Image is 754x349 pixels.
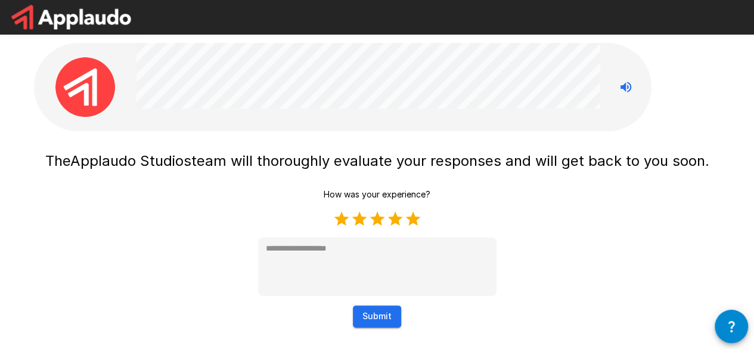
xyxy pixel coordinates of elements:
[324,189,430,200] p: How was your experience?
[70,152,191,169] span: Applaudo Studios
[353,305,401,328] button: Submit
[55,57,115,117] img: applaudo_avatar.png
[191,152,709,169] span: team will thoroughly evaluate your responses and will get back to you soon.
[614,75,638,99] button: Stop reading questions aloud
[45,152,70,169] span: The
